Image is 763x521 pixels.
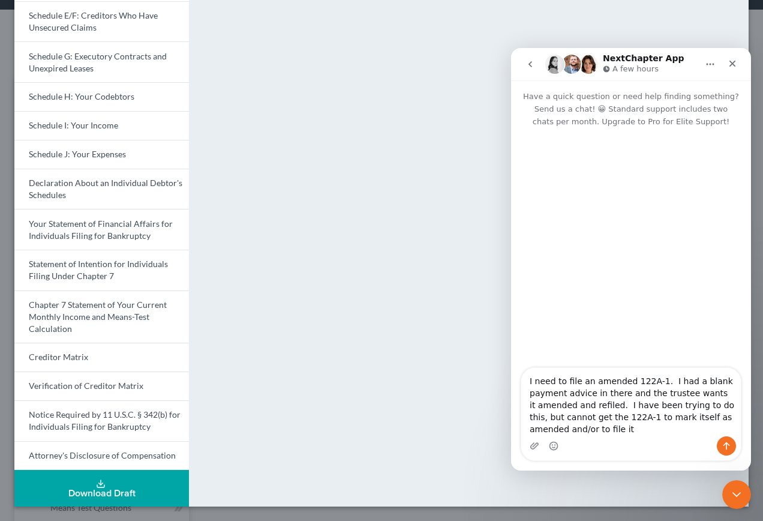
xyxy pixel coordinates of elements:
[14,250,189,291] a: Statement of Intention for Individuals Filing Under Chapter 7
[14,41,189,82] a: Schedule G: Executory Contracts and Unexpired Leases
[511,48,751,471] iframe: Intercom live chat
[14,140,189,169] a: Schedule J: Your Expenses
[14,82,189,111] a: Schedule H: Your Codebtors
[14,470,189,507] button: Download Draft
[29,409,181,432] span: Notice Required by 11 U.S.C. § 342(b) for Individuals Filing for Bankruptcy
[722,480,751,509] iframe: Intercom live chat
[29,352,88,362] span: Creditor Matrix
[14,209,189,250] a: Your Statement of Financial Affairs for Individuals Filing for Bankruptcy
[14,111,189,140] a: Schedule I: Your Income
[24,489,179,498] div: Download Draft
[29,218,173,241] span: Your Statement of Financial Affairs for Individuals Filing for Bankruptcy
[14,1,189,42] a: Schedule E/F: Creditors Who Have Unsecured Claims
[29,120,118,130] span: Schedule I: Your Income
[29,300,167,334] span: Chapter 7 Statement of Your Current Monthly Income and Means-Test Calculation
[29,10,158,32] span: Schedule E/F: Creditors Who Have Unsecured Claims
[14,441,189,471] a: Attorney's Disclosure of Compensation
[14,291,189,343] a: Chapter 7 Statement of Your Current Monthly Income and Means-Test Calculation
[29,149,126,159] span: Schedule J: Your Expenses
[14,343,189,372] a: Creditor Matrix
[29,91,134,101] span: Schedule H: Your Codebtors
[29,450,176,460] span: Attorney's Disclosure of Compensation
[14,400,189,441] a: Notice Required by 11 U.S.C. § 342(b) for Individuals Filing for Bankruptcy
[29,51,167,73] span: Schedule G: Executory Contracts and Unexpired Leases
[14,169,189,209] a: Declaration About an Individual Debtor's Schedules
[14,372,189,400] a: Verification of Creditor Matrix
[29,178,182,200] span: Declaration About an Individual Debtor's Schedules
[29,259,168,281] span: Statement of Intention for Individuals Filing Under Chapter 7
[29,381,143,391] span: Verification of Creditor Matrix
